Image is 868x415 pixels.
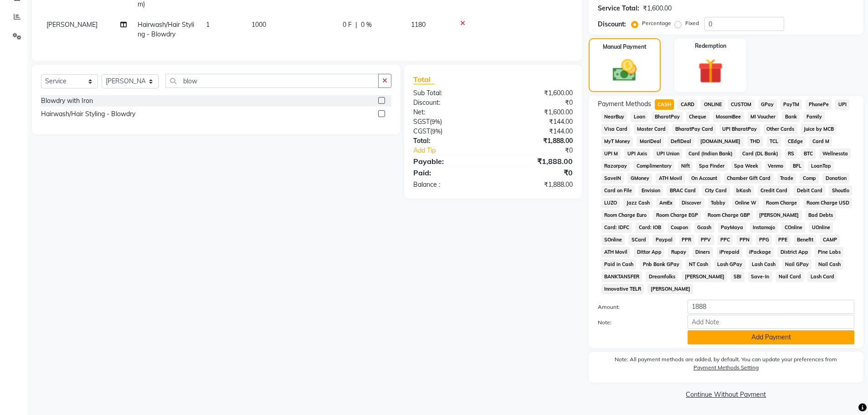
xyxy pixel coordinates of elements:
span: GPay [758,99,777,110]
span: Paid in Cash [601,259,637,270]
span: Spa Finder [696,161,728,171]
span: NearBuy [601,112,627,122]
span: District App [777,247,811,257]
span: Master Card [634,124,668,134]
div: ₹144.00 [493,117,580,127]
span: PPR [679,235,694,245]
span: UPI Union [653,149,682,159]
span: Card (Indian Bank) [686,149,736,159]
span: Paypal [652,235,675,245]
span: Dittor App [634,247,664,257]
span: Benefit [794,235,817,245]
span: Bad Debts [806,210,836,220]
span: BFL [790,161,804,171]
div: ₹1,888.00 [493,180,580,190]
span: UPI M [601,149,621,159]
span: On Account [688,173,720,184]
span: Credit Card [758,185,791,196]
span: bKash [734,185,754,196]
span: BharatPay [652,112,683,122]
span: Card M [809,136,832,147]
span: [PERSON_NAME] [682,272,727,282]
span: Instamojo [750,222,778,233]
span: iPackage [746,247,774,257]
input: Add Note [688,315,854,329]
span: Hairwash/Hair Styling - Blowdry [138,20,194,38]
span: SOnline [601,235,625,245]
span: Discover [679,198,704,208]
span: Nift [678,161,693,171]
div: Discount: [406,98,493,108]
span: Donation [822,173,849,184]
span: Room Charge EGP [653,210,701,220]
div: Discount: [598,20,626,29]
span: Save-In [748,272,772,282]
div: Service Total: [598,4,639,13]
span: GMoney [627,173,652,184]
span: SBI [731,272,745,282]
div: ( ) [406,117,493,127]
span: Wellnessta [819,149,851,159]
a: Add Tip [406,146,507,155]
span: PPG [756,235,772,245]
span: UPI BharatPay [719,124,760,134]
span: ATH Movil [601,247,631,257]
img: _gift.svg [690,56,731,87]
span: NT Cash [686,259,711,270]
div: Sub Total: [406,88,493,98]
span: UPI [835,99,849,110]
button: Add Payment [688,330,854,344]
span: Online W [732,198,760,208]
span: Cheque [686,112,709,122]
span: Chamber Gift Card [724,173,774,184]
label: Amount: [591,303,681,311]
a: Continue Without Payment [591,390,862,400]
span: [PERSON_NAME] [756,210,802,220]
span: Diners [693,247,713,257]
div: ₹1,600.00 [493,108,580,117]
label: Payment Methods Setting [693,364,759,372]
span: Nail GPay [782,259,812,270]
div: Paid: [406,167,493,178]
span: PPV [698,235,714,245]
span: 1000 [252,20,266,29]
span: CARD [678,99,697,110]
span: 0 F [343,20,352,30]
span: 1 [206,20,210,29]
span: Lash Card [807,272,837,282]
span: LUZO [601,198,620,208]
span: CGST [413,127,430,135]
span: Card: IDFC [601,222,632,233]
span: Lash Cash [749,259,779,270]
span: Debit Card [794,185,825,196]
div: ₹1,600.00 [643,4,672,13]
span: Card on File [601,185,635,196]
span: UPI Axis [624,149,650,159]
span: Razorpay [601,161,630,171]
span: Juice by MCB [801,124,837,134]
span: Envision [638,185,663,196]
span: Comp [800,173,819,184]
div: ₹0 [508,146,580,155]
div: ₹0 [493,167,580,178]
span: MI Voucher [748,112,779,122]
span: Card: IOB [636,222,664,233]
label: Redemption [695,42,726,50]
span: PayTM [781,99,802,110]
input: Search or Scan [165,74,379,88]
span: [PERSON_NAME] [647,284,693,294]
span: Other Cards [764,124,797,134]
span: PPN [736,235,752,245]
span: BharatPay Card [672,124,716,134]
span: Bank [782,112,800,122]
span: Venmo [765,161,786,171]
span: iPrepaid [717,247,743,257]
span: Dreamfolks [646,272,678,282]
div: ₹144.00 [493,127,580,136]
span: DefiDeal [668,136,694,147]
label: Manual Payment [603,43,647,51]
span: CASH [655,99,674,110]
span: RS [785,149,797,159]
span: | [355,20,357,30]
span: PPC [718,235,733,245]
